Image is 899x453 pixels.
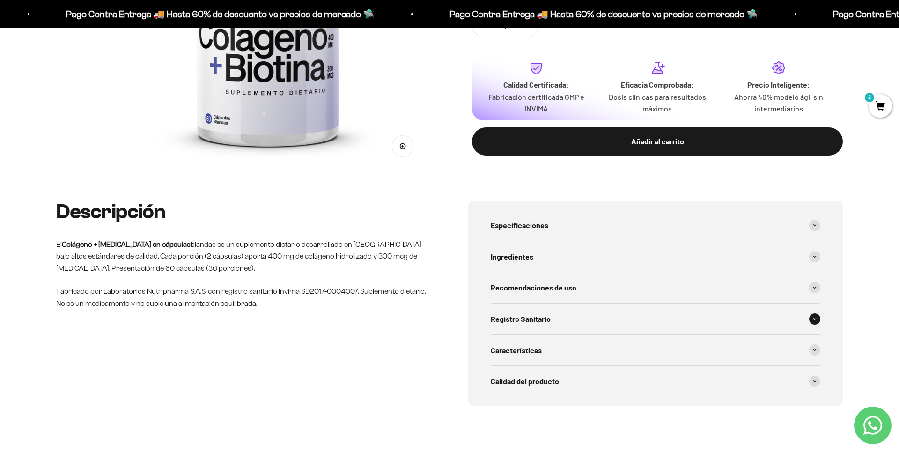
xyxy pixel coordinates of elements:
[491,313,551,325] span: Registro Sanitario
[62,240,191,248] strong: Colágeno + [MEDICAL_DATA] en cápsulas
[621,80,694,89] strong: Eficacia Comprobada:
[491,375,559,387] span: Calidad del producto
[66,7,375,22] p: Pago Contra Entrega 🚚 Hasta 60% de descuento vs precios de mercado 🛸
[725,90,832,114] p: Ahorra 40% modelo ágil sin intermediarios
[491,272,820,303] summary: Recomendaciones de uso
[491,135,824,147] div: Añadir al carrito
[491,335,820,366] summary: Características
[869,102,892,112] a: 2
[491,282,576,294] span: Recomendaciones de uso
[864,92,875,103] mark: 2
[491,219,548,231] span: Especificaciones
[491,210,820,241] summary: Especificaciones
[491,241,820,272] summary: Ingredientes
[491,251,533,263] span: Ingredientes
[503,80,569,89] strong: Calidad Certificada:
[491,366,820,397] summary: Calidad del producto
[472,127,843,155] button: Añadir al carrito
[491,344,542,356] span: Características
[483,90,590,114] p: Fabricación certificada GMP e INVIMA
[56,201,431,223] h2: Descripción
[747,80,810,89] strong: Precio Inteligente:
[491,304,820,334] summary: Registro Sanitario
[449,7,758,22] p: Pago Contra Entrega 🚚 Hasta 60% de descuento vs precios de mercado 🛸
[56,285,431,309] p: Fabricado por Laboratorios Nutripharma S.A.S. con registro sanitario Invima SD2017-0004007. Suple...
[604,90,711,114] p: Dosis clínicas para resultados máximos
[56,238,431,275] p: El blandas es un suplemento dietario desarrollado en [GEOGRAPHIC_DATA] bajo altos estándares de c...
